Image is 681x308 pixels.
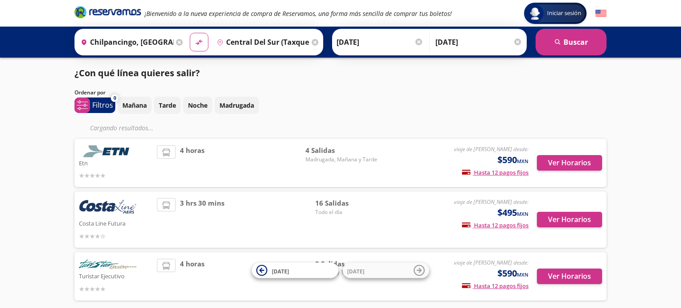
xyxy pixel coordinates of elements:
button: [DATE] [252,263,338,278]
span: [DATE] [347,267,364,275]
input: Buscar Destino [213,31,310,53]
p: Costa Line Futura [79,218,153,228]
img: Costa Line Futura [79,198,137,218]
button: 0Filtros [74,97,115,113]
button: Ver Horarios [537,212,602,227]
p: Filtros [92,100,113,110]
span: Hasta 12 pagos fijos [462,282,528,290]
em: ¡Bienvenido a la nueva experiencia de compra de Reservamos, una forma más sencilla de comprar tus... [145,9,452,18]
span: 4 horas [180,259,204,294]
button: [DATE] [343,263,429,278]
span: 4 horas [180,145,204,180]
em: Cargando resultados ... [90,124,153,132]
small: MXN [517,211,528,217]
span: Madrugada, Mañana y Tarde [305,156,377,164]
button: Buscar [536,29,607,55]
span: 2 Salidas [315,259,377,269]
img: Turistar Ejecutivo [79,259,137,271]
i: Brand Logo [74,5,141,19]
span: Hasta 12 pagos fijos [462,168,528,176]
p: ¿Con qué línea quieres salir? [74,66,200,80]
button: Mañana [117,97,152,114]
em: viaje de [PERSON_NAME] desde: [454,198,528,206]
p: Madrugada [219,101,254,110]
span: 16 Salidas [315,198,377,208]
img: Etn [79,145,137,157]
input: Buscar Origen [77,31,174,53]
span: [DATE] [272,267,289,275]
small: MXN [517,271,528,278]
span: Hasta 12 pagos fijos [462,221,528,229]
em: viaje de [PERSON_NAME] desde: [454,259,528,266]
a: Brand Logo [74,5,141,21]
input: Opcional [435,31,522,53]
p: Etn [79,157,153,168]
span: $590 [497,267,528,280]
p: Tarde [159,101,176,110]
span: 0 [113,94,116,102]
input: Elegir Fecha [337,31,423,53]
span: 3 hrs 30 mins [180,198,224,241]
em: viaje de [PERSON_NAME] desde: [454,145,528,153]
button: Madrugada [215,97,259,114]
p: Mañana [122,101,147,110]
p: Noche [188,101,207,110]
button: Tarde [154,97,181,114]
span: $590 [497,153,528,167]
button: English [595,8,607,19]
button: Ver Horarios [537,269,602,284]
p: Turistar Ejecutivo [79,270,153,281]
span: Todo el día [315,208,377,216]
p: Ordenar por [74,89,106,97]
span: Iniciar sesión [544,9,585,18]
span: 4 Salidas [305,145,377,156]
span: $495 [497,206,528,219]
small: MXN [517,158,528,164]
button: Ver Horarios [537,155,602,171]
button: Noche [183,97,212,114]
